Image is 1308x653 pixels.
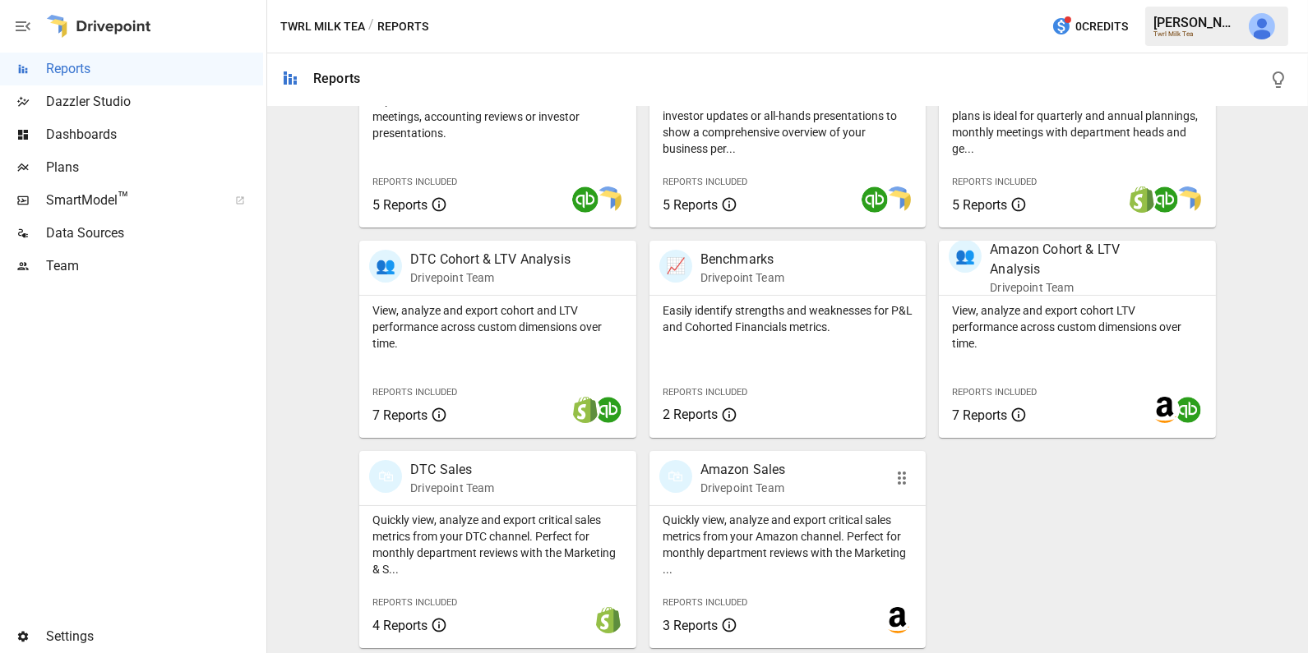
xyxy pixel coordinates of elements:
[1175,397,1201,423] img: quickbooks
[372,92,623,141] p: Export the core financial statements for board meetings, accounting reviews or investor presentat...
[595,607,622,633] img: shopify
[1175,186,1201,213] img: smart model
[369,250,402,283] div: 👥
[410,460,494,480] p: DTC Sales
[700,269,784,286] p: Drivepoint Team
[372,302,623,352] p: View, analyze and export cohort and LTV performance across custom dimensions over time.
[659,250,692,283] div: 📈
[1249,13,1275,39] img: Julie Wilton
[46,256,263,276] span: Team
[663,302,913,335] p: Easily identify strengths and weaknesses for P&L and Cohorted Financials metrics.
[372,618,428,633] span: 4 Reports
[46,125,263,145] span: Dashboards
[369,460,402,493] div: 🛍
[280,16,365,37] button: Twrl Milk Tea
[372,512,623,577] p: Quickly view, analyze and export critical sales metrics from your DTC channel. Perfect for monthl...
[313,71,360,86] div: Reports
[862,186,888,213] img: quickbooks
[410,480,494,496] p: Drivepoint Team
[700,480,786,496] p: Drivepoint Team
[952,177,1037,187] span: Reports Included
[410,250,571,269] p: DTC Cohort & LTV Analysis
[1075,16,1128,37] span: 0 Credits
[663,407,718,422] span: 2 Reports
[46,92,263,112] span: Dazzler Studio
[1152,397,1178,423] img: amazon
[410,269,571,286] p: Drivepoint Team
[572,186,599,213] img: quickbooks
[1045,11,1135,42] button: 0Credits
[1129,186,1155,213] img: shopify
[372,177,457,187] span: Reports Included
[663,177,747,187] span: Reports Included
[46,59,263,79] span: Reports
[372,387,457,398] span: Reports Included
[46,158,263,177] span: Plans
[1239,3,1285,49] button: Julie Wilton
[700,250,784,269] p: Benchmarks
[572,397,599,423] img: shopify
[700,460,786,480] p: Amazon Sales
[885,607,911,633] img: amazon
[46,627,263,646] span: Settings
[952,197,1007,213] span: 5 Reports
[1153,30,1239,38] div: Twrl Milk Tea
[949,240,982,273] div: 👥
[118,188,129,209] span: ™
[990,279,1162,296] p: Drivepoint Team
[372,407,428,423] span: 7 Reports
[663,618,718,633] span: 3 Reports
[663,597,747,608] span: Reports Included
[372,197,428,213] span: 5 Reports
[46,191,217,210] span: SmartModel
[368,16,374,37] div: /
[952,407,1007,423] span: 7 Reports
[952,387,1037,398] span: Reports Included
[952,302,1203,352] p: View, analyze and export cohort LTV performance across custom dimensions over time.
[990,240,1162,279] p: Amazon Cohort & LTV Analysis
[663,387,747,398] span: Reports Included
[663,197,718,213] span: 5 Reports
[1153,15,1239,30] div: [PERSON_NAME]
[372,597,457,608] span: Reports Included
[952,91,1203,157] p: Showing your firm's performance compared to plans is ideal for quarterly and annual plannings, mo...
[1152,186,1178,213] img: quickbooks
[46,223,263,243] span: Data Sources
[595,186,622,213] img: smart model
[885,186,911,213] img: smart model
[659,460,692,493] div: 🛍
[663,91,913,157] p: Start here when preparing a board meeting, investor updates or all-hands presentations to show a ...
[595,397,622,423] img: quickbooks
[663,512,913,577] p: Quickly view, analyze and export critical sales metrics from your Amazon channel. Perfect for mon...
